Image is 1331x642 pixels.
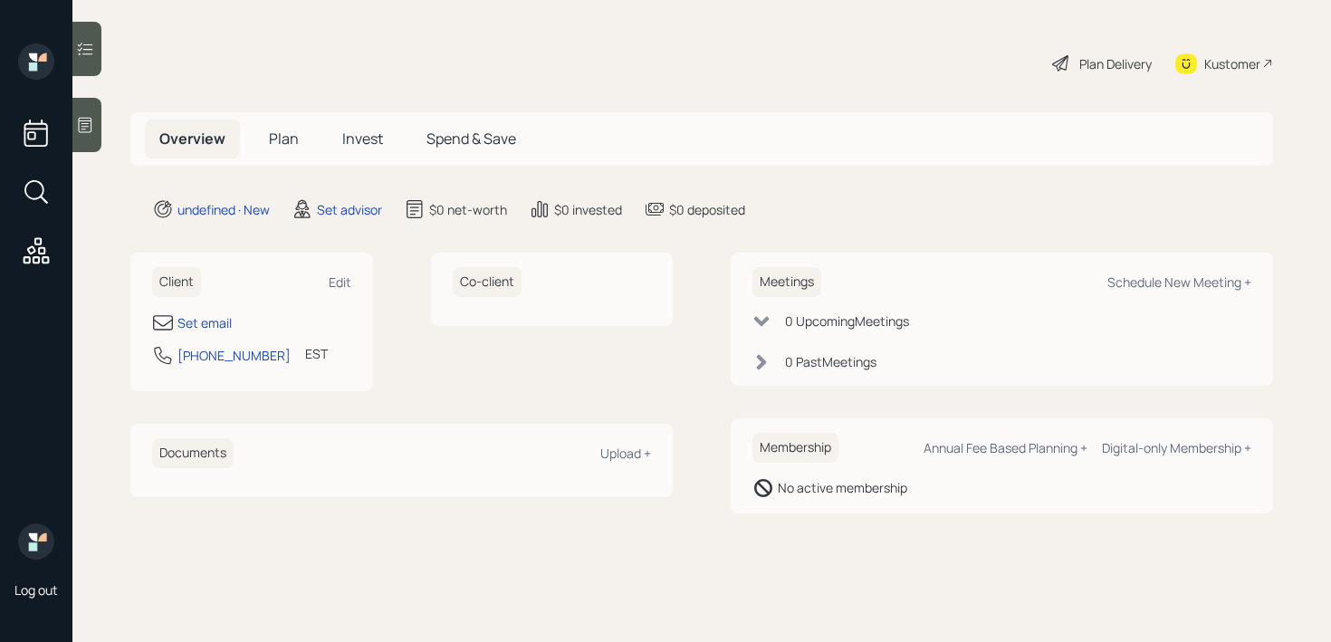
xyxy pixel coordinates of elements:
div: EST [305,344,328,363]
img: retirable_logo.png [18,523,54,560]
h6: Meetings [752,267,821,297]
h6: Membership [752,433,838,463]
div: [PHONE_NUMBER] [177,346,291,365]
div: Edit [329,273,351,291]
div: No active membership [778,478,907,497]
h6: Client [152,267,201,297]
div: Log out [14,581,58,599]
div: $0 net-worth [429,200,507,219]
div: $0 invested [554,200,622,219]
span: Plan [269,129,299,149]
h6: Co-client [453,267,522,297]
div: 0 Upcoming Meeting s [785,311,909,331]
span: Invest [342,129,383,149]
div: $0 deposited [669,200,745,219]
div: Annual Fee Based Planning + [924,439,1087,456]
span: Spend & Save [426,129,516,149]
div: Set email [177,313,232,332]
div: Schedule New Meeting + [1107,273,1251,291]
div: Digital-only Membership + [1102,439,1251,456]
div: Upload + [600,445,651,462]
div: Set advisor [317,200,382,219]
div: undefined · New [177,200,270,219]
div: Plan Delivery [1079,54,1152,73]
h6: Documents [152,438,234,468]
div: 0 Past Meeting s [785,352,876,371]
div: Kustomer [1204,54,1260,73]
span: Overview [159,129,225,149]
